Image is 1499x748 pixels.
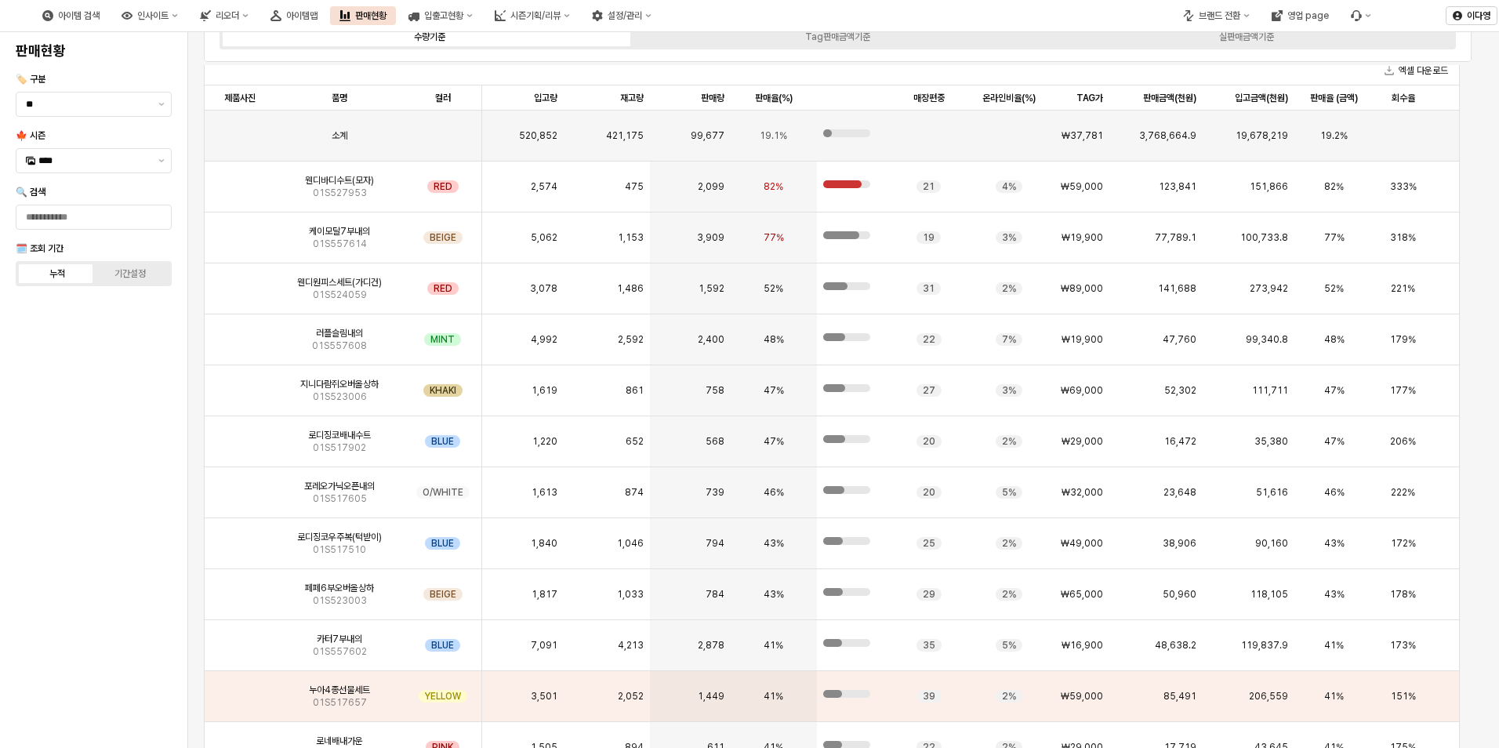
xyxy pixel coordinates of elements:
[1155,231,1196,244] span: 77,789.1
[308,429,371,441] span: 로디징코배내수트
[982,92,1036,104] span: 온라인비율(%)
[286,10,318,21] div: 아이템맵
[1174,6,1259,25] div: 브랜드 전환
[532,384,557,397] span: 1,619
[16,74,45,85] span: 🏷️ 구분
[1467,9,1490,22] p: 이다영
[216,10,239,21] div: 리오더
[430,588,456,601] span: BEIGE
[1002,231,1016,244] span: 3%
[300,378,379,390] span: 지니다람쥐오버올상하
[1256,486,1288,499] span: 51,616
[1002,588,1016,601] span: 2%
[112,6,187,25] button: 인사이트
[114,268,146,279] div: 기간설정
[1062,486,1103,499] span: ₩32,000
[923,282,935,295] span: 31
[1446,6,1497,25] button: 이다영
[1061,180,1103,193] span: ₩59,000
[923,180,935,193] span: 21
[583,6,661,25] div: 설정/관리
[1324,435,1345,448] span: 47%
[764,282,783,295] span: 52%
[1378,61,1454,80] button: 엑셀 다운로드
[1219,31,1274,42] div: 실판매금액기준
[1391,486,1415,499] span: 222%
[1062,231,1103,244] span: ₩19,900
[1235,92,1288,104] span: 입고금액(천원)
[313,492,367,505] span: 01S517605
[313,289,367,301] span: 01S524059
[399,6,482,25] button: 입출고현황
[923,435,935,448] span: 20
[261,6,327,25] div: 아이템맵
[431,639,454,652] span: BLUE
[706,435,724,448] span: 568
[1287,10,1329,21] div: 영업 page
[534,92,557,104] span: 입고량
[1252,384,1288,397] span: 111,711
[424,10,463,21] div: 입출고현황
[1163,537,1196,550] span: 38,906
[532,435,557,448] span: 1,220
[531,690,557,703] span: 3,501
[94,267,167,281] label: 기간설정
[152,149,171,172] button: 제안 사항 표시
[1236,129,1288,142] span: 19,678,219
[1158,282,1196,295] span: 141,688
[1324,537,1345,550] span: 43%
[332,129,347,142] span: 소계
[698,180,724,193] span: 2,099
[764,231,784,244] span: 77%
[764,435,784,448] span: 47%
[1392,92,1415,104] span: 회수율
[332,92,347,104] span: 품명
[1061,588,1103,601] span: ₩65,000
[1002,537,1016,550] span: 2%
[625,180,644,193] span: 475
[1324,690,1344,703] span: 41%
[305,174,374,187] span: 웬디바디수트(모자)
[1324,333,1345,346] span: 48%
[1324,639,1344,652] span: 41%
[1262,6,1338,25] button: 영업 page
[1391,282,1415,295] span: 221%
[691,129,724,142] span: 99,677
[1390,180,1417,193] span: 333%
[620,92,644,104] span: 재고량
[1341,6,1381,25] div: 버그 제보 및 기능 개선 요청
[313,594,367,607] span: 01S523003
[309,225,370,238] span: 케이모달7부내의
[625,486,644,499] span: 874
[1250,588,1288,601] span: 118,105
[313,238,367,250] span: 01S557614
[1062,435,1103,448] span: ₩29,000
[764,588,784,601] span: 43%
[423,486,463,499] span: O/WHITE
[1076,92,1103,104] span: TAG가
[1324,384,1345,397] span: 47%
[1310,92,1358,104] span: 판매율 (금액)
[1324,231,1345,244] span: 77%
[764,384,784,397] span: 47%
[49,268,65,279] div: 누적
[764,333,784,346] span: 48%
[923,486,935,499] span: 20
[58,10,100,21] div: 아이템 검색
[923,384,935,397] span: 27
[313,543,366,556] span: 01S517510
[1002,690,1016,703] span: 2%
[1143,92,1196,104] span: 판매금액(천원)
[1390,435,1416,448] span: 206%
[618,333,644,346] span: 2,592
[923,231,935,244] span: 19
[297,531,382,543] span: 로디징코우주복(턱받이)
[414,31,445,42] div: 수량기준
[1061,537,1103,550] span: ₩49,000
[531,333,557,346] span: 4,992
[485,6,579,25] button: 시즌기획/리뷰
[1062,333,1103,346] span: ₩19,900
[33,6,109,25] button: 아이템 검색
[16,243,64,254] span: 🗓️ 조회 기간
